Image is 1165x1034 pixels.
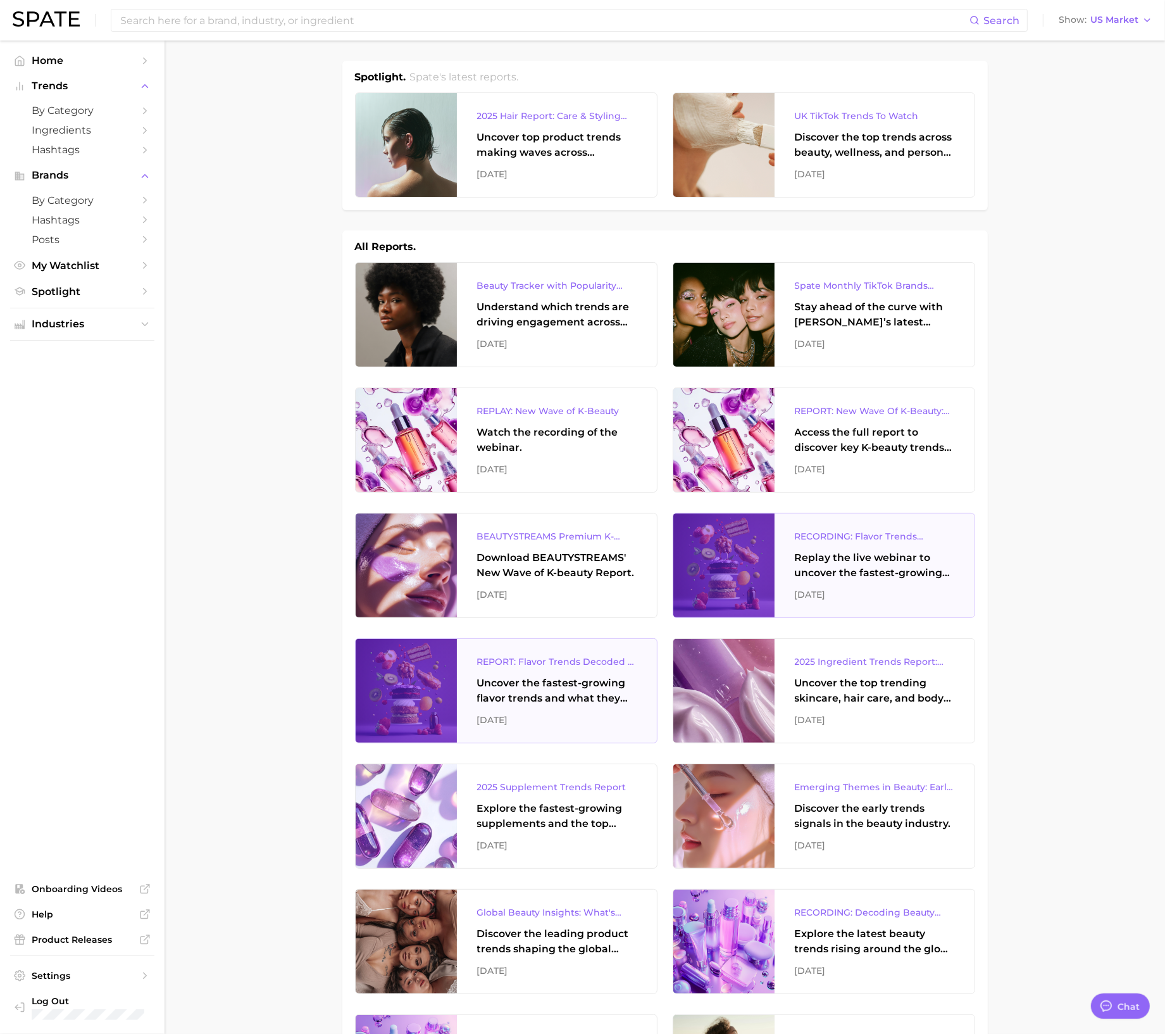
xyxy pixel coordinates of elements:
span: Hashtags [32,214,133,226]
div: [DATE] [795,587,954,602]
div: Understand which trends are driving engagement across platforms in the skin, hair, makeup, and fr... [477,299,637,330]
a: by Category [10,191,154,210]
a: REPLAY: New Wave of K-BeautyWatch the recording of the webinar.[DATE] [355,388,657,493]
div: [DATE] [477,167,637,182]
span: Posts [32,234,133,246]
a: REPORT: Flavor Trends Decoded - What's New & What's Next According to TikTok & GoogleUncover the ... [355,638,657,743]
div: [DATE] [477,587,637,602]
a: Spate Monthly TikTok Brands TrackerStay ahead of the curve with [PERSON_NAME]’s latest monthly tr... [673,262,975,367]
div: [DATE] [795,963,954,978]
img: SPATE [13,11,80,27]
span: Product Releases [32,934,133,945]
a: Help [10,905,154,924]
div: Watch the recording of the webinar. [477,425,637,455]
span: by Category [32,104,133,117]
div: [DATE] [795,336,954,351]
div: [DATE] [795,462,954,477]
a: Product Releases [10,930,154,949]
button: Brands [10,166,154,185]
a: RECORDING: Flavor Trends Decoded - What's New & What's Next According to TikTok & GoogleReplay th... [673,513,975,618]
span: Show [1059,16,1087,23]
div: Explore the fastest-growing supplements and the top wellness concerns driving consumer demand [477,801,637,831]
div: Beauty Tracker with Popularity Index [477,278,637,293]
span: Onboarding Videos [32,883,133,895]
div: Discover the early trends signals in the beauty industry. [795,801,954,831]
div: RECORDING: Decoding Beauty Trends & Platform Dynamics on Google, TikTok & Instagram [795,905,954,920]
div: Spate Monthly TikTok Brands Tracker [795,278,954,293]
div: Emerging Themes in Beauty: Early Trend Signals with Big Potential [795,779,954,795]
span: Help [32,909,133,920]
span: by Category [32,194,133,206]
div: Uncover the fastest-growing flavor trends and what they signal about evolving consumer tastes. [477,676,637,706]
div: Explore the latest beauty trends rising around the globe and gain a clear understanding of consum... [795,926,954,957]
h2: Spate's latest reports. [409,70,518,85]
div: Discover the leading product trends shaping the global beauty market. [477,926,637,957]
a: 2025 Ingredient Trends Report: The Ingredients Defining Beauty in [DATE]Uncover the top trending ... [673,638,975,743]
a: 2025 Hair Report: Care & Styling ProductsUncover top product trends making waves across platforms... [355,92,657,198]
span: Spotlight [32,286,133,298]
span: US Market [1090,16,1138,23]
div: Discover the top trends across beauty, wellness, and personal care on TikTok [GEOGRAPHIC_DATA]. [795,130,954,160]
span: Log Out [32,995,195,1007]
div: [DATE] [795,167,954,182]
a: Settings [10,966,154,985]
div: Access the full report to discover key K-beauty trends influencing [DATE] beauty market [795,425,954,455]
div: [DATE] [477,838,637,853]
div: [DATE] [477,712,637,728]
a: Emerging Themes in Beauty: Early Trend Signals with Big PotentialDiscover the early trends signal... [673,764,975,869]
a: REPORT: New Wave Of K-Beauty: [GEOGRAPHIC_DATA]’s Trending Innovations In Skincare & Color Cosmet... [673,388,975,493]
a: Global Beauty Insights: What's Trending & What's Ahead?Discover the leading product trends shapin... [355,889,657,994]
a: RECORDING: Decoding Beauty Trends & Platform Dynamics on Google, TikTok & InstagramExplore the la... [673,889,975,994]
div: [DATE] [477,336,637,351]
span: Home [32,54,133,66]
div: [DATE] [477,963,637,978]
button: Trends [10,77,154,96]
a: Hashtags [10,210,154,230]
div: 2025 Supplement Trends Report [477,779,637,795]
div: 2025 Hair Report: Care & Styling Products [477,108,637,123]
a: Log out. Currently logged in with e-mail julia.buonanno@dsm-firmenich.com. [10,992,154,1025]
h1: Spotlight. [355,70,406,85]
div: Uncover the top trending skincare, hair care, and body care ingredients capturing attention on Go... [795,676,954,706]
a: Posts [10,230,154,249]
a: Hashtags [10,140,154,160]
div: BEAUTYSTREAMS Premium K-beauty Trends Report [477,529,637,544]
span: My Watchlist [32,260,133,272]
span: Industries [32,318,133,330]
div: Replay the live webinar to uncover the fastest-growing flavor trends and what they signal about e... [795,550,954,581]
span: Brands [32,170,133,181]
div: RECORDING: Flavor Trends Decoded - What's New & What's Next According to TikTok & Google [795,529,954,544]
a: Spotlight [10,282,154,301]
div: REPLAY: New Wave of K-Beauty [477,403,637,419]
div: [DATE] [477,462,637,477]
span: Hashtags [32,144,133,156]
a: 2025 Supplement Trends ReportExplore the fastest-growing supplements and the top wellness concern... [355,764,657,869]
div: UK TikTok Trends To Watch [795,108,954,123]
input: Search here for a brand, industry, or ingredient [119,9,969,31]
a: Home [10,51,154,70]
a: Ingredients [10,120,154,140]
div: Global Beauty Insights: What's Trending & What's Ahead? [477,905,637,920]
span: Settings [32,970,133,981]
span: Ingredients [32,124,133,136]
h1: All Reports. [355,239,416,255]
a: Onboarding Videos [10,880,154,898]
div: REPORT: Flavor Trends Decoded - What's New & What's Next According to TikTok & Google [477,654,637,669]
div: Stay ahead of the curve with [PERSON_NAME]’s latest monthly tracker, spotlighting the fastest-gro... [795,299,954,330]
button: ShowUS Market [1056,12,1156,28]
a: Beauty Tracker with Popularity IndexUnderstand which trends are driving engagement across platfor... [355,262,657,367]
div: Download BEAUTYSTREAMS' New Wave of K-beauty Report. [477,550,637,581]
button: Industries [10,315,154,334]
a: UK TikTok Trends To WatchDiscover the top trends across beauty, wellness, and personal care on Ti... [673,92,975,198]
div: [DATE] [795,712,954,728]
span: Trends [32,80,133,92]
div: 2025 Ingredient Trends Report: The Ingredients Defining Beauty in [DATE] [795,654,954,669]
a: BEAUTYSTREAMS Premium K-beauty Trends ReportDownload BEAUTYSTREAMS' New Wave of K-beauty Report.[... [355,513,657,618]
div: Uncover top product trends making waves across platforms — along with key insights into benefits,... [477,130,637,160]
span: Search [983,15,1019,27]
a: by Category [10,101,154,120]
div: [DATE] [795,838,954,853]
div: REPORT: New Wave Of K-Beauty: [GEOGRAPHIC_DATA]’s Trending Innovations In Skincare & Color Cosmetics [795,403,954,419]
a: My Watchlist [10,256,154,275]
